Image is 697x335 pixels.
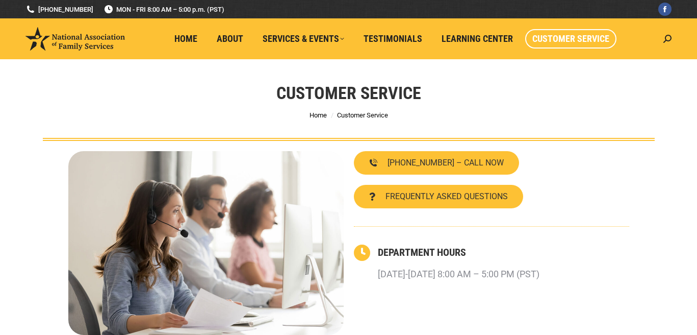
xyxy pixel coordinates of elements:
[364,33,422,44] span: Testimonials
[434,29,520,49] a: Learning Center
[263,33,344,44] span: Services & Events
[337,111,388,119] span: Customer Service
[658,3,672,16] a: Facebook page opens in new window
[210,29,250,49] a: About
[217,33,243,44] span: About
[309,111,327,119] a: Home
[378,246,466,258] a: DEPARTMENT HOURS
[442,33,513,44] span: Learning Center
[385,193,508,201] span: FREQUENTLY ASKED QUESTIONS
[532,33,609,44] span: Customer Service
[378,265,539,283] p: [DATE]-[DATE] 8:00 AM – 5:00 PM (PST)
[525,29,616,49] a: Customer Service
[388,159,504,167] span: [PHONE_NUMBER] – CALL NOW
[276,82,421,104] h1: Customer Service
[174,33,197,44] span: Home
[354,151,519,175] a: [PHONE_NUMBER] – CALL NOW
[68,151,344,335] img: Contact National Association of Family Services
[356,29,429,49] a: Testimonials
[167,29,204,49] a: Home
[104,5,224,14] span: MON - FRI 8:00 AM – 5:00 p.m. (PST)
[25,27,125,51] img: National Association of Family Services
[25,5,93,14] a: [PHONE_NUMBER]
[354,185,523,208] a: FREQUENTLY ASKED QUESTIONS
